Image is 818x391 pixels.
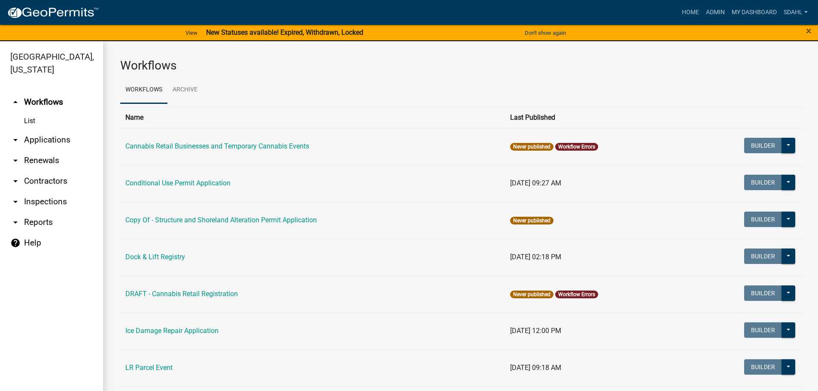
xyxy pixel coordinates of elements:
i: arrow_drop_down [10,176,21,186]
i: arrow_drop_down [10,217,21,227]
a: Workflows [120,76,167,104]
a: My Dashboard [728,4,780,21]
strong: New Statuses available! Expired, Withdrawn, Locked [206,28,363,36]
a: Conditional Use Permit Application [125,179,231,187]
button: Close [806,26,812,36]
span: [DATE] 02:18 PM [510,253,561,261]
span: Never published [510,291,553,298]
button: Builder [744,212,782,227]
button: Builder [744,138,782,153]
a: Archive [167,76,203,104]
span: [DATE] 12:00 PM [510,327,561,335]
a: Admin [702,4,728,21]
a: Cannabis Retail Businesses and Temporary Cannabis Events [125,142,309,150]
button: Builder [744,285,782,301]
span: × [806,25,812,37]
button: Don't show again [521,26,569,40]
a: Workflow Errors [558,144,595,150]
a: Copy Of - Structure and Shoreland Alteration Permit Application [125,216,317,224]
a: DRAFT - Cannabis Retail Registration [125,290,238,298]
a: sdahl [780,4,811,21]
i: help [10,238,21,248]
span: [DATE] 09:27 AM [510,179,561,187]
span: Never published [510,217,553,224]
a: Dock & Lift Registry [125,253,185,261]
button: Builder [744,175,782,190]
a: Ice Damage Repair Application [125,327,219,335]
h3: Workflows [120,58,801,73]
span: Never published [510,143,553,151]
th: Last Published [505,107,687,128]
a: View [182,26,201,40]
th: Name [120,107,505,128]
a: Workflow Errors [558,291,595,297]
button: Builder [744,359,782,375]
i: arrow_drop_down [10,197,21,207]
i: arrow_drop_down [10,135,21,145]
a: Home [678,4,702,21]
button: Builder [744,249,782,264]
i: arrow_drop_down [10,155,21,166]
button: Builder [744,322,782,338]
a: LR Parcel Event [125,364,173,372]
span: [DATE] 09:18 AM [510,364,561,372]
i: arrow_drop_up [10,97,21,107]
